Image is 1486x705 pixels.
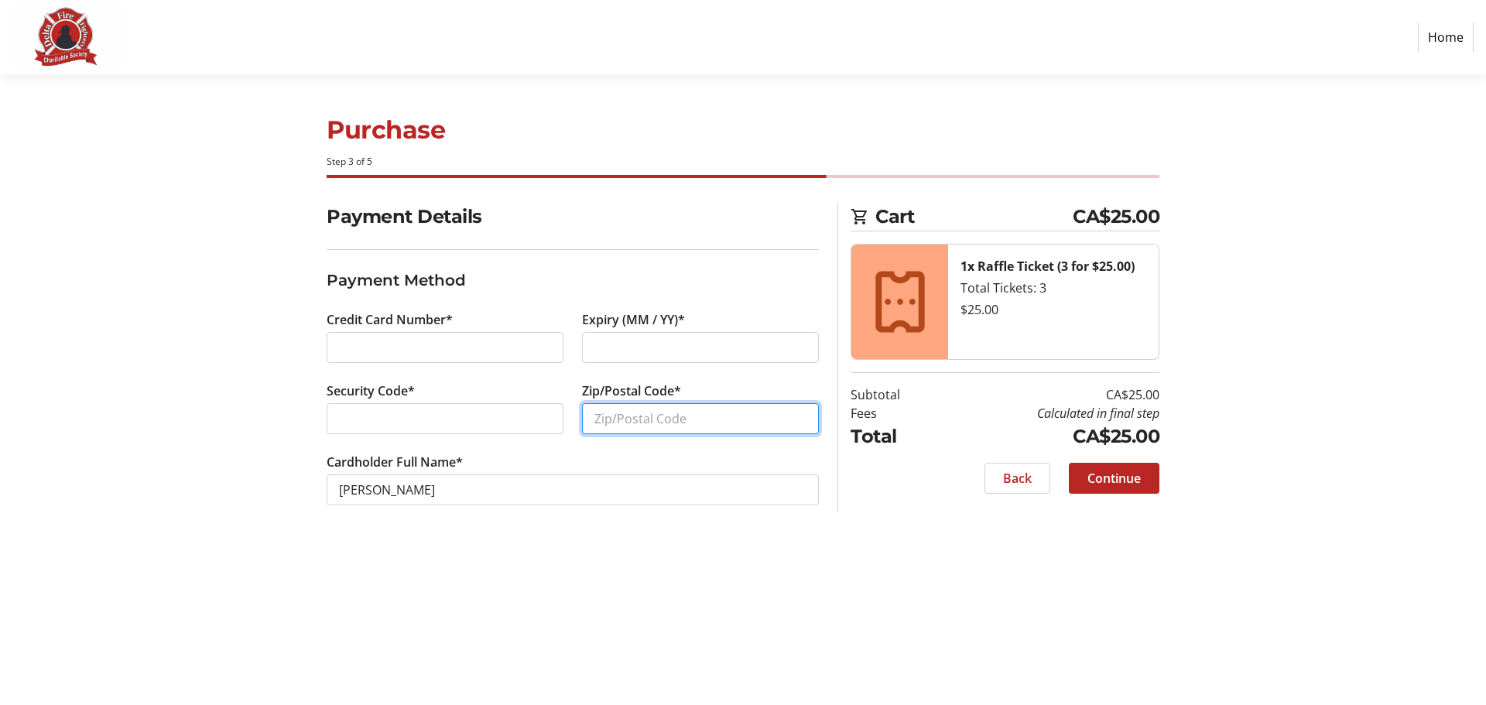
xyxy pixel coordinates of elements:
h1: Purchase [327,111,1159,149]
label: Expiry (MM / YY)* [582,310,685,329]
h3: Payment Method [327,269,819,292]
span: Continue [1087,469,1141,488]
label: Zip/Postal Code* [582,382,681,400]
td: Subtotal [851,385,940,404]
span: CA$25.00 [1073,203,1159,231]
label: Credit Card Number* [327,310,453,329]
iframe: Secure CVC input frame [339,409,551,428]
td: CA$25.00 [940,423,1159,450]
td: CA$25.00 [940,385,1159,404]
span: Cart [875,203,1073,231]
input: Zip/Postal Code [582,403,819,434]
h2: Payment Details [327,203,819,231]
td: Total [851,423,940,450]
div: $25.00 [960,300,1146,319]
iframe: Secure expiration date input frame [594,338,806,357]
label: Cardholder Full Name* [327,453,463,471]
img: Delta Firefighters Charitable Society's Logo [12,6,122,68]
a: Home [1418,22,1474,52]
input: Card Holder Name [327,474,819,505]
label: Security Code* [327,382,415,400]
span: Back [1003,469,1032,488]
iframe: Secure card number input frame [339,338,551,357]
button: Continue [1069,463,1159,494]
td: Fees [851,404,940,423]
button: Back [984,463,1050,494]
td: Calculated in final step [940,404,1159,423]
div: Step 3 of 5 [327,155,1159,169]
strong: 1x Raffle Ticket (3 for $25.00) [960,258,1135,275]
div: Total Tickets: 3 [960,279,1146,297]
